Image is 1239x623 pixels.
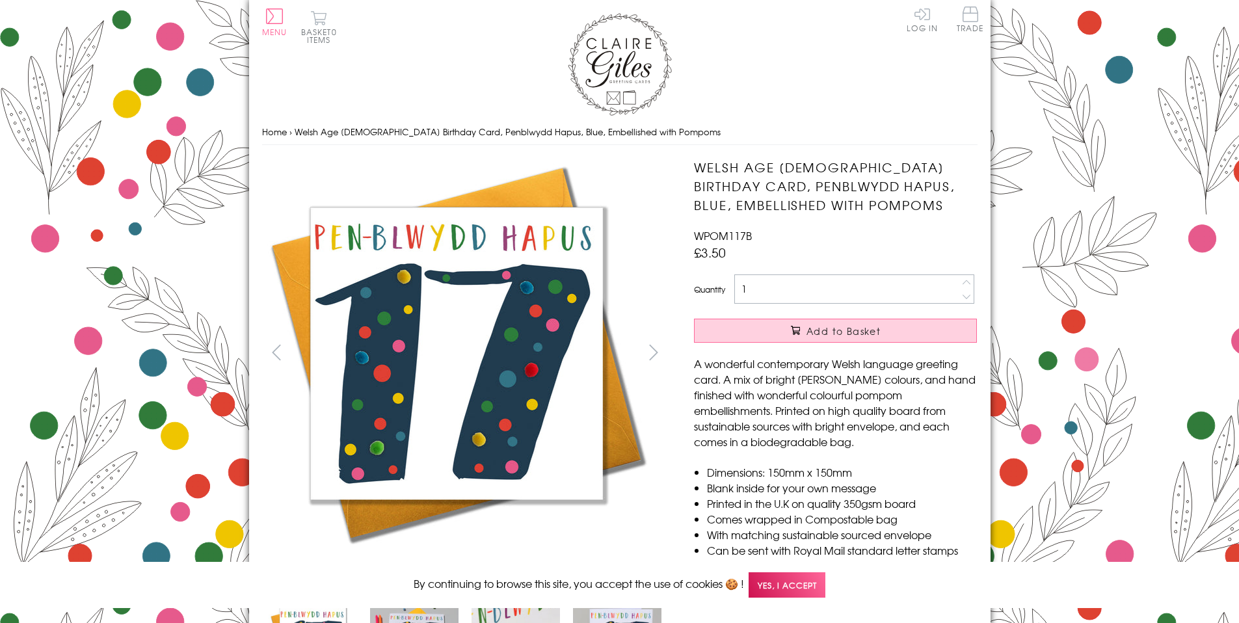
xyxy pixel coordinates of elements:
[694,319,977,343] button: Add to Basket
[957,7,984,34] a: Trade
[694,228,752,243] span: WPOM117B
[694,243,726,261] span: £3.50
[262,8,287,36] button: Menu
[907,7,938,32] a: Log In
[749,572,825,598] span: Yes, I accept
[707,496,977,511] li: Printed in the U.K on quality 350gsm board
[262,119,978,146] nav: breadcrumbs
[262,126,287,138] a: Home
[694,284,725,295] label: Quantity
[639,338,668,367] button: next
[707,527,977,542] li: With matching sustainable sourced envelope
[806,325,881,338] span: Add to Basket
[301,10,337,44] button: Basket0 items
[707,464,977,480] li: Dimensions: 150mm x 150mm
[668,158,1058,548] img: Welsh Age 17 Birthday Card, Penblwydd Hapus, Blue, Embellished with Pompoms
[289,126,292,138] span: ›
[694,356,977,449] p: A wonderful contemporary Welsh language greeting card. A mix of bright [PERSON_NAME] colours, and...
[707,542,977,558] li: Can be sent with Royal Mail standard letter stamps
[957,7,984,32] span: Trade
[307,26,337,46] span: 0 items
[295,126,721,138] span: Welsh Age [DEMOGRAPHIC_DATA] Birthday Card, Penblwydd Hapus, Blue, Embellished with Pompoms
[262,26,287,38] span: Menu
[262,338,291,367] button: prev
[568,13,672,116] img: Claire Giles Greetings Cards
[261,158,652,548] img: Welsh Age 17 Birthday Card, Penblwydd Hapus, Blue, Embellished with Pompoms
[707,511,977,527] li: Comes wrapped in Compostable bag
[707,480,977,496] li: Blank inside for your own message
[694,158,977,214] h1: Welsh Age [DEMOGRAPHIC_DATA] Birthday Card, Penblwydd Hapus, Blue, Embellished with Pompoms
